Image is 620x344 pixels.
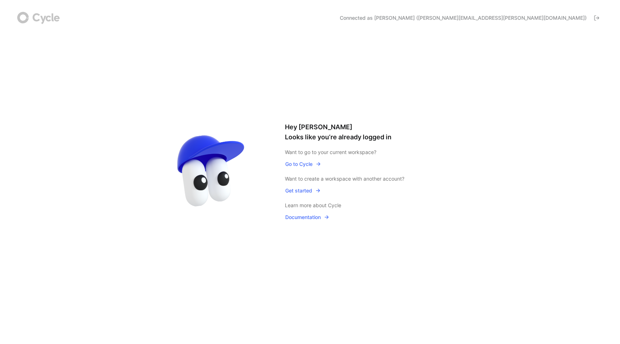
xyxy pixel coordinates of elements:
button: Get started [285,186,321,195]
button: Connected as [PERSON_NAME] ([PERSON_NAME][EMAIL_ADDRESS][PERSON_NAME][DOMAIN_NAME]) [337,12,603,24]
span: Documentation [285,213,329,222]
img: avatar [163,124,260,220]
div: Want to create a workspace with another account? [285,175,457,183]
span: Connected as [PERSON_NAME] ([PERSON_NAME][EMAIL_ADDRESS][PERSON_NAME][DOMAIN_NAME]) [340,14,587,22]
h1: Hey [PERSON_NAME] Looks like you’re already logged in [285,122,457,142]
span: Go to Cycle [285,160,321,168]
button: Go to Cycle [285,159,321,169]
button: Documentation [285,213,330,222]
div: Learn more about Cycle [285,201,457,210]
div: Want to go to your current workspace? [285,148,457,157]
